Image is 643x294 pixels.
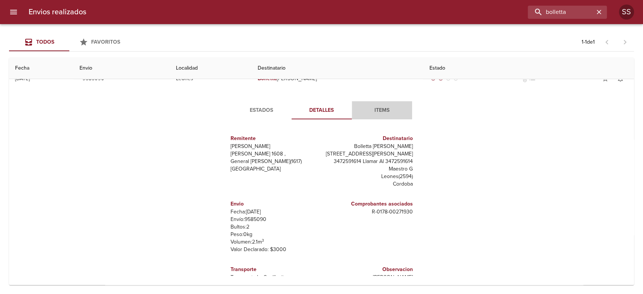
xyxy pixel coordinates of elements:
div: SS [619,5,634,20]
p: [PERSON_NAME] 1608 , [231,150,319,158]
span: Detalles [296,106,347,115]
span: Todos [36,39,54,45]
th: Localidad [170,58,252,79]
button: menu [5,3,23,21]
p: General [PERSON_NAME] ( 1617 ) [231,158,319,165]
input: buscar [528,6,594,19]
em: Bolletta [258,75,277,82]
p: Envío: 9585090 [231,216,319,223]
p: Transporte: La Sevillanita [231,274,319,281]
h6: Transporte [231,265,319,274]
p: 1 - 1 de 1 [582,38,595,46]
p: Bolletta [PERSON_NAME] [325,143,413,150]
p: Leones ( 2594 ) [325,173,413,180]
th: Destinatario [252,58,423,79]
span: Pagina siguiente [616,33,634,51]
p: Valor Declarado: $ 3000 [231,246,319,253]
div: Tabs detalle de guia [231,101,412,119]
h6: Comprobantes asociados [325,200,413,208]
div: Abrir información de usuario [619,5,634,20]
th: Estado [423,58,634,79]
p: [PERSON_NAME] [325,274,413,281]
p: [STREET_ADDRESS][PERSON_NAME] 3472591614 Llamar Al 3472591614 Maestro G [325,150,413,173]
p: [PERSON_NAME] [231,143,319,150]
h6: Envio [231,200,319,208]
p: [GEOGRAPHIC_DATA] [231,165,319,173]
div: Tabs Envios [9,33,130,51]
table: Tabla de envíos del cliente [9,44,634,285]
span: Estados [236,106,287,115]
h6: Observacion [325,265,413,274]
p: Bultos: 2 [231,223,319,231]
th: Envio [73,58,170,79]
p: Cordoba [325,180,413,188]
p: Volumen: 2.1 m [231,238,319,246]
h6: Remitente [231,134,319,143]
sup: 3 [262,238,264,243]
span: Items [356,106,408,115]
p: Peso: 0 kg [231,231,319,238]
th: Fecha [9,58,73,79]
h6: Envios realizados [29,6,86,18]
span: Pagina anterior [598,38,616,46]
span: Favoritos [91,39,120,45]
div: [DATE] [15,75,30,82]
p: Fecha: [DATE] [231,208,319,216]
h6: Destinatario [325,134,413,143]
p: R - 0178 - 00271930 [325,208,413,216]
